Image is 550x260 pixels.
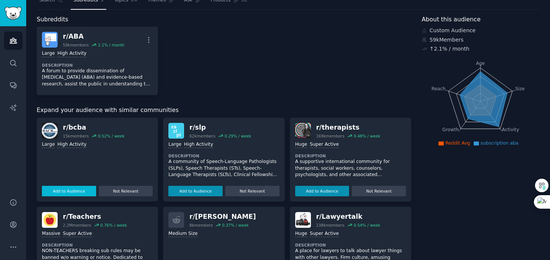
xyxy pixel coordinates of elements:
[63,133,89,139] div: 15k members
[184,141,213,148] div: High Activity
[354,133,380,139] div: 0.48 % / week
[445,140,470,146] span: Reddit Avg
[168,153,279,158] dt: Description
[168,158,279,178] p: A community of Speech-Language Pathologists (SLPs), Speech Therapists (STs), Speech-Language Ther...
[42,32,58,48] img: ABA
[295,212,311,228] img: Lawyertalk
[42,212,58,228] img: Teachers
[168,123,184,139] img: slp
[63,230,92,238] div: Super Active
[168,141,181,148] div: Large
[295,123,311,139] img: therapists
[42,186,96,196] button: Add to Audience
[37,106,178,115] span: Expand your audience with similar communities
[63,32,125,41] div: r/ ABA
[42,123,58,139] img: bcba
[442,127,459,132] tspan: Growth
[295,186,349,196] button: Add to Audience
[295,141,307,148] div: Huge
[42,68,153,88] p: A forum to provide dissemination of [MEDICAL_DATA] (ABA) and evidence-based research, assist the ...
[316,212,381,221] div: r/ Lawyertalk
[224,133,251,139] div: 0.29 % / week
[189,223,213,228] div: 8k members
[316,123,381,132] div: r/ therapists
[225,186,279,196] button: Not Relevant
[37,15,68,24] span: Subreddits
[316,133,345,139] div: 169k members
[63,223,91,228] div: 2.2M members
[42,230,60,238] div: Massive
[189,212,256,221] div: r/ [PERSON_NAME]
[100,223,127,228] div: 0.76 % / week
[98,133,125,139] div: 0.52 % / week
[99,186,153,196] button: Not Relevant
[515,86,525,91] tspan: Size
[295,242,406,248] dt: Description
[295,153,406,158] dt: Description
[168,186,223,196] button: Add to Audience
[42,63,153,68] dt: Description
[189,133,215,139] div: 62k members
[310,141,339,148] div: Super Active
[42,242,153,248] dt: Description
[310,230,339,238] div: Super Active
[63,42,89,48] div: 59k members
[295,230,307,238] div: Huge
[476,61,485,66] tspan: Age
[295,158,406,178] p: A supportive international community for therapists, social workers, counselors, psychologists, a...
[502,127,519,132] tspan: Activity
[37,27,158,95] a: ABAr/ABA59kmembers2.1% / monthLargeHigh ActivityDescriptionA forum to provide dissemination of [M...
[57,141,86,148] div: High Activity
[480,140,518,146] span: subscription aba
[422,27,540,34] div: Custom Audience
[316,223,345,228] div: 138k members
[430,45,469,53] div: ↑ 2.1 % / month
[168,230,198,238] div: Medium Size
[4,7,22,20] img: GummySearch logo
[57,50,86,57] div: High Activity
[63,212,127,221] div: r/ Teachers
[354,223,380,228] div: 0.54 % / week
[422,15,480,24] span: About this audience
[431,86,446,91] tspan: Reach
[189,123,251,132] div: r/ slp
[42,50,55,57] div: Large
[222,223,248,228] div: 0.37 % / week
[352,186,406,196] button: Not Relevant
[63,123,125,132] div: r/ bcba
[98,42,125,48] div: 2.1 % / month
[42,141,55,148] div: Large
[422,36,540,44] div: 59k Members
